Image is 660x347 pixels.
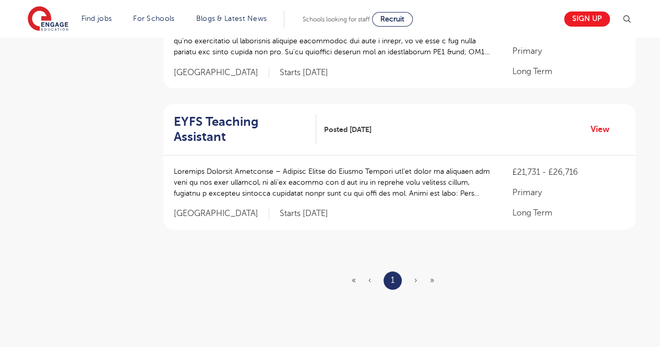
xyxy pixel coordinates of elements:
[196,15,267,22] a: Blogs & Latest News
[414,276,417,285] span: ›
[28,6,68,32] img: Engage Education
[368,276,371,285] span: ‹
[430,276,434,285] span: »
[174,114,308,145] h2: EYFS Teaching Assistant
[303,16,370,23] span: Schools looking for staff
[280,208,328,219] p: Starts [DATE]
[174,114,316,145] a: EYFS Teaching Assistant
[512,186,625,199] p: Primary
[174,208,269,219] span: [GEOGRAPHIC_DATA]
[133,15,174,22] a: For Schools
[512,207,625,219] p: Long Term
[372,12,413,27] a: Recruit
[512,45,625,57] p: Primary
[380,15,404,23] span: Recruit
[512,65,625,78] p: Long Term
[591,123,617,136] a: View
[564,11,610,27] a: Sign up
[174,25,491,57] p: Loremips Dolorsita Consecte adi Elitsed Doeius te Incidi Utlab etd magn: Al Enimad Minimveni, qu’...
[391,273,394,287] a: 1
[280,67,328,78] p: Starts [DATE]
[81,15,112,22] a: Find jobs
[324,124,371,135] span: Posted [DATE]
[174,67,269,78] span: [GEOGRAPHIC_DATA]
[174,166,491,199] p: Loremips Dolorsit Ametconse – Adipisc Elitse do Eiusmo Tempori utl’et dolor ma aliquaen adm veni ...
[352,276,356,285] span: «
[512,166,625,178] p: £21,731 - £26,716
